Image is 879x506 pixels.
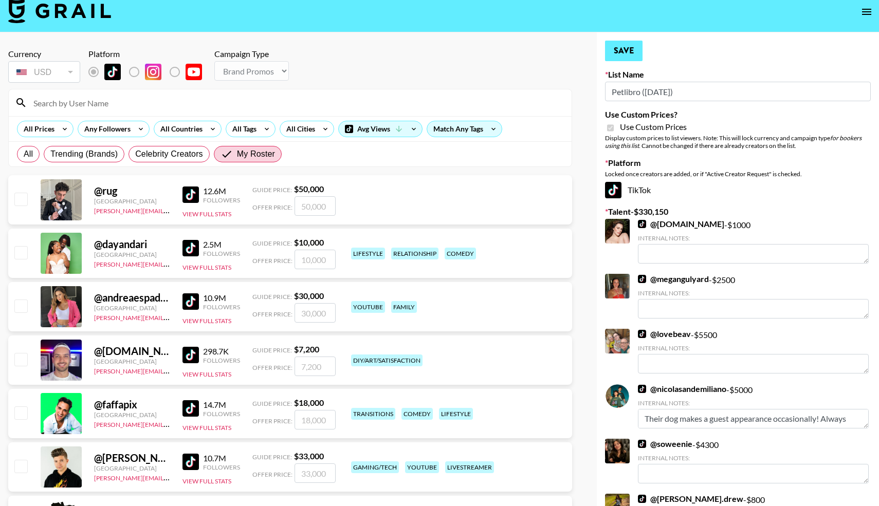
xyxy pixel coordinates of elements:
[8,49,80,59] div: Currency
[638,289,869,297] div: Internal Notes:
[280,121,317,137] div: All Cities
[154,121,205,137] div: All Countries
[252,310,292,318] span: Offer Price:
[203,346,240,357] div: 298.7K
[182,347,199,363] img: TikTok
[638,384,869,428] div: - $ 5000
[605,158,871,168] label: Platform
[638,220,646,228] img: TikTok
[351,408,395,420] div: transitions
[294,184,324,194] strong: $ 50,000
[638,440,646,448] img: TikTok
[94,197,170,205] div: [GEOGRAPHIC_DATA]
[605,41,643,61] button: Save
[638,439,692,449] a: @soweenie
[351,248,385,259] div: lifestyle
[638,454,869,462] div: Internal Notes:
[252,257,292,265] span: Offer Price:
[182,186,199,203] img: TikTok
[638,385,646,393] img: TikTok
[401,408,433,420] div: comedy
[252,364,292,371] span: Offer Price:
[638,274,709,284] a: @megangulyard
[295,250,336,269] input: 10,000
[186,64,202,80] img: YouTube
[182,454,199,470] img: TikTok
[638,275,646,283] img: TikTok
[351,461,399,473] div: gaming/tech
[294,237,324,247] strong: $ 10,000
[252,203,292,211] span: Offer Price:
[145,64,161,80] img: Instagram
[182,293,199,310] img: TikTok
[182,264,231,271] button: View Full Stats
[638,344,869,352] div: Internal Notes:
[94,312,246,322] a: [PERSON_NAME][EMAIL_ADDRESS][DOMAIN_NAME]
[391,301,417,313] div: family
[339,121,422,137] div: Avg Views
[605,134,862,149] em: for bookers using this list
[182,477,231,485] button: View Full Stats
[445,248,476,259] div: comedy
[203,186,240,196] div: 12.6M
[294,398,324,407] strong: $ 18,000
[203,400,240,410] div: 14.7M
[182,240,199,256] img: TikTok
[94,358,170,365] div: [GEOGRAPHIC_DATA]
[104,64,121,80] img: TikTok
[94,251,170,258] div: [GEOGRAPHIC_DATA]
[203,250,240,257] div: Followers
[638,330,646,338] img: TikTok
[445,461,494,473] div: livestreamer
[252,471,292,478] span: Offer Price:
[295,303,336,323] input: 30,000
[203,303,240,311] div: Followers
[237,148,275,160] span: My Roster
[10,63,78,81] div: USD
[605,182,871,198] div: TikTok
[182,210,231,218] button: View Full Stats
[638,329,869,373] div: - $ 5500
[94,464,170,472] div: [GEOGRAPHIC_DATA]
[88,49,210,59] div: Platform
[295,357,336,376] input: 7,200
[405,461,439,473] div: youtube
[427,121,502,137] div: Match Any Tags
[294,291,324,301] strong: $ 30,000
[203,239,240,250] div: 2.5M
[182,370,231,378] button: View Full Stats
[182,317,231,325] button: View Full Stats
[94,345,170,358] div: @ [DOMAIN_NAME]
[94,365,246,375] a: [PERSON_NAME][EMAIL_ADDRESS][DOMAIN_NAME]
[252,400,292,407] span: Guide Price:
[295,410,336,429] input: 18,000
[203,357,240,364] div: Followers
[638,234,869,242] div: Internal Notes:
[605,170,871,178] div: Locked once creators are added, or if "Active Creator Request" is checked.
[94,291,170,304] div: @ andreaespadatv
[182,400,199,417] img: TikTok
[620,122,687,132] span: Use Custom Prices
[203,196,240,204] div: Followers
[203,463,240,471] div: Followers
[94,258,246,268] a: [PERSON_NAME][EMAIL_ADDRESS][DOMAIN_NAME]
[638,409,869,428] textarea: Their dog makes a guest appearance occasionally! Always good engagement then.
[50,148,118,160] span: Trending (Brands)
[252,186,292,194] span: Guide Price:
[203,410,240,418] div: Followers
[94,184,170,197] div: @ rug
[135,148,203,160] span: Celebrity Creators
[8,59,80,85] div: Currency is locked to USD
[94,411,170,419] div: [GEOGRAPHIC_DATA]
[203,453,240,463] div: 10.7M
[605,182,621,198] img: TikTok
[638,329,691,339] a: @lovebeav
[94,398,170,411] div: @ faffapix
[252,346,292,354] span: Guide Price:
[203,293,240,303] div: 10.9M
[94,419,246,428] a: [PERSON_NAME][EMAIL_ADDRESS][DOMAIN_NAME]
[94,205,246,215] a: [PERSON_NAME][EMAIL_ADDRESS][DOMAIN_NAME]
[638,399,869,407] div: Internal Notes:
[294,344,319,354] strong: $ 7,200
[638,494,743,504] a: @[PERSON_NAME].drew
